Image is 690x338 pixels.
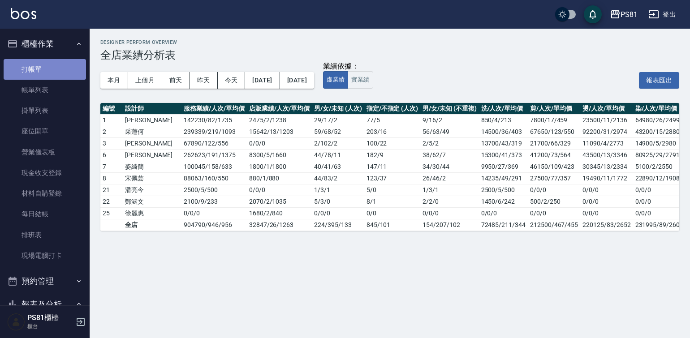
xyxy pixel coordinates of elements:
[633,196,686,207] td: 0/0/0
[312,184,364,196] td: 1 / 3 / 1
[100,49,679,61] h3: 全店業績分析表
[420,207,479,219] td: 0 / 0 / 0
[181,114,246,126] td: 142230 / 82 / 1735
[479,126,528,137] td: 14500/36/403
[479,137,528,149] td: 13700/43/319
[123,161,181,172] td: 姿綺簡
[100,103,123,115] th: 編號
[4,59,86,80] a: 打帳單
[312,207,364,219] td: 0 / 0 / 0
[364,219,420,231] td: 845 / 101
[633,137,686,149] td: 14900/5/2980
[247,137,312,149] td: 0 / 0 / 0
[528,196,580,207] td: 500/2/250
[11,8,36,19] img: Logo
[639,72,679,89] button: 報表匯出
[247,149,312,161] td: 8300 / 5 / 1660
[312,149,364,161] td: 44 / 78 / 11
[364,126,420,137] td: 203 / 16
[420,137,479,149] td: 2 / 5 / 2
[123,149,181,161] td: [PERSON_NAME]
[100,172,123,184] td: 8
[100,137,123,149] td: 3
[633,219,686,231] td: 231995/89/2607
[190,72,218,89] button: 昨天
[580,103,633,115] th: 燙/人次/單均價
[528,103,580,115] th: 剪/人次/單均價
[128,72,162,89] button: 上個月
[528,126,580,137] td: 67650/123/550
[181,196,246,207] td: 2100 / 9 / 233
[247,184,312,196] td: 0 / 0 / 0
[27,313,73,322] h5: PS81櫃檯
[420,172,479,184] td: 26 / 46 / 2
[364,161,420,172] td: 147 / 11
[247,207,312,219] td: 1680 / 2 / 840
[247,196,312,207] td: 2070 / 2 / 1035
[100,72,128,89] button: 本月
[479,161,528,172] td: 9950/27/369
[645,6,679,23] button: 登出
[181,184,246,196] td: 2500 / 5 / 500
[162,72,190,89] button: 前天
[364,207,420,219] td: 0 / 0
[312,219,364,231] td: 224 / 395 / 133
[479,103,528,115] th: 洗/人次/單均價
[633,161,686,172] td: 5100/2/2550
[247,114,312,126] td: 2475 / 2 / 1238
[633,207,686,219] td: 0/0/0
[100,126,123,137] td: 2
[123,114,181,126] td: [PERSON_NAME]
[420,126,479,137] td: 56 / 63 / 49
[4,270,86,293] button: 預約管理
[245,72,280,89] button: [DATE]
[528,219,580,231] td: 212500/467/455
[181,219,246,231] td: 904790 / 946 / 956
[420,103,479,115] th: 男/女/未知 (不重複)
[479,114,528,126] td: 850/4/213
[4,293,86,316] button: 報表及分析
[323,71,348,89] button: 虛業績
[123,172,181,184] td: 宋佩芸
[528,207,580,219] td: 0/0/0
[123,219,181,231] td: 全店
[479,207,528,219] td: 0/0/0
[528,172,580,184] td: 27500/77/357
[312,196,364,207] td: 5 / 3 / 0
[479,184,528,196] td: 2500/5/500
[247,219,312,231] td: 32847 / 26 / 1263
[364,184,420,196] td: 5 / 0
[123,184,181,196] td: 潘亮今
[633,103,686,115] th: 染/人次/單均價
[364,137,420,149] td: 100 / 22
[348,71,373,89] button: 實業績
[123,196,181,207] td: 鄭涵文
[100,149,123,161] td: 6
[420,196,479,207] td: 2 / 2 / 0
[123,207,181,219] td: 徐麗惠
[4,100,86,121] a: 掛單列表
[312,114,364,126] td: 29 / 17 / 2
[364,172,420,184] td: 123 / 37
[584,5,602,23] button: save
[633,172,686,184] td: 22890/12/1908
[528,184,580,196] td: 0/0/0
[181,149,246,161] td: 262623 / 191 / 1375
[4,80,86,100] a: 帳單列表
[181,207,246,219] td: 0 / 0 / 0
[420,219,479,231] td: 154 / 207 / 102
[100,114,123,126] td: 1
[4,32,86,56] button: 櫃檯作業
[100,196,123,207] td: 22
[420,184,479,196] td: 1 / 3 / 1
[181,161,246,172] td: 100045 / 158 / 633
[528,114,580,126] td: 7800/17/459
[633,126,686,137] td: 43200/15/2880
[100,39,679,45] h2: Designer Perform Overview
[247,161,312,172] td: 1800 / 1 / 1800
[633,149,686,161] td: 80925/29/2791
[420,161,479,172] td: 34 / 30 / 44
[580,137,633,149] td: 11090/4/2773
[621,9,638,20] div: PS81
[4,121,86,141] a: 座位開單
